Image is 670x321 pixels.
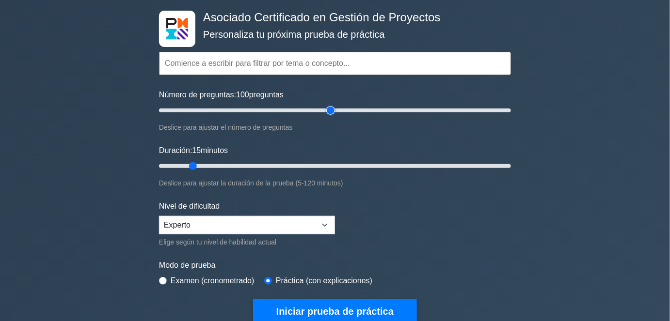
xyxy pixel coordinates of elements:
[159,202,220,210] font: Nivel de dificultad
[171,276,255,285] font: Examen (cronometrado)
[159,146,192,154] font: Duración:
[192,146,201,154] font: 15
[276,306,394,317] font: Iniciar prueba de práctica
[159,91,236,99] font: Número de preguntas:
[236,91,249,99] font: 100
[159,123,293,131] font: Deslice para ajustar el número de preguntas
[203,11,441,24] font: Asociado Certificado en Gestión de Proyectos
[249,91,284,99] font: preguntas
[159,261,216,269] font: Modo de prueba
[159,238,276,246] font: Elige según tu nivel de habilidad actual
[159,52,511,75] input: Comience a escribir para filtrar por tema o concepto...
[276,276,372,285] font: Práctica (con explicaciones)
[201,146,228,154] font: minutos
[159,179,343,187] font: Deslice para ajustar la duración de la prueba (5-120 minutos)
